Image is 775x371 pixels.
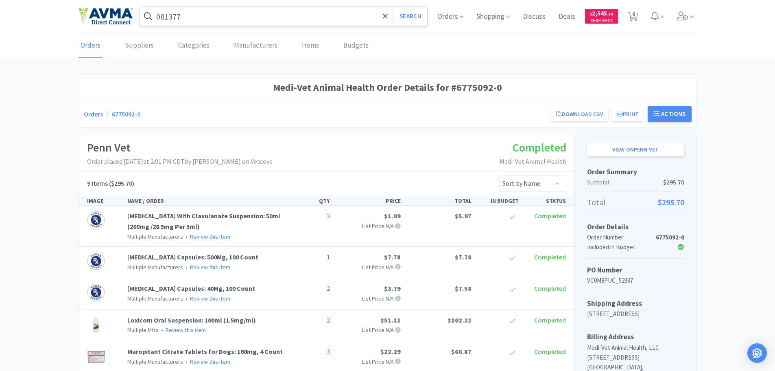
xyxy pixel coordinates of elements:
p: VC0M8PUC_52337 [587,276,684,285]
span: $3.79 [384,284,401,292]
span: 2,545 [590,9,613,17]
p: 3 [289,211,330,222]
span: $51.11 [380,316,401,324]
span: $66.87 [451,347,472,356]
p: Order placed: [DATE] at 2:01 PM CDT by [PERSON_NAME] on Vetcove [87,156,273,167]
a: Discuss [520,13,549,20]
button: Print [612,107,644,121]
a: Maropitant Citrate Tablets for Dogs: 160mg, 4 Count [127,347,283,356]
a: Review this item [190,358,230,365]
a: Deals [555,13,579,20]
h5: ($295.70) [87,178,134,189]
span: $295.70 [663,178,684,187]
p: Total [587,196,684,209]
p: 2 [289,315,330,326]
span: $7.78 [384,253,401,261]
a: Review this item [166,326,206,334]
a: [MEDICAL_DATA] Capsules: 40Mg, 100 Count [127,284,255,292]
a: Review this item [190,233,230,240]
span: Completed [534,284,566,292]
a: View onPenn Vet [587,143,684,156]
h5: Order Details [587,222,684,233]
h1: Penn Vet [87,138,273,157]
div: Order Number: [587,233,652,242]
div: IN BUDGET [475,196,522,205]
a: Orders [84,110,103,118]
h5: PO Number [587,265,684,276]
div: Included in Budget: [587,242,652,252]
div: NAME / ORDER [124,196,286,205]
a: 6 [624,14,641,21]
span: Completed [534,212,566,220]
span: Multiple Manufacturers [127,233,183,240]
span: $102.22 [448,316,472,324]
button: Search [393,7,427,26]
div: IMAGE [84,196,124,205]
a: Orders [79,33,103,58]
a: [MEDICAL_DATA] Capsules: 500Mg, 100 Count [127,253,258,261]
p: List Price: N/A [336,294,401,303]
span: • [184,263,189,271]
p: 1 [289,252,330,263]
p: 2 [289,283,330,294]
p: List Price: N/A [336,263,401,272]
a: Categories [176,33,212,58]
a: Items [300,33,321,58]
input: Search by item, sku, manufacturer, ingredient, size... [140,7,428,26]
span: Completed [534,253,566,261]
img: 27e8c9c647a347bba3b94232c5048d1e_159022.png [87,211,105,229]
a: Download CSV [551,107,608,121]
span: . 58 [607,11,613,17]
a: Loxicom Oral Suspension: 100ml (1.5mg/ml) [127,316,256,324]
span: • [160,326,164,334]
span: • [184,295,189,302]
a: 6775092-0 [112,110,140,118]
span: Multiple Mfrs [127,326,159,334]
p: [STREET_ADDRESS] [587,309,684,319]
h5: Billing Address [587,331,684,342]
span: • [184,358,189,365]
span: Cash Back [590,18,613,24]
span: Multiple Manufacturers [127,358,183,365]
img: 6abaca9242164a2c8219a260d3bacf28_586662.png [87,347,105,364]
span: $ [590,11,592,17]
span: Multiple Manufacturers [127,263,183,271]
h5: Order Summary [587,167,684,178]
a: Manufacturers [232,33,279,58]
h1: Medi-Vet Animal Health Order Details for #6775092-0 [84,80,692,95]
p: [STREET_ADDRESS] [587,353,684,362]
span: Completed [513,140,566,155]
p: Medi-Vet Animal Health, LLC [587,343,684,353]
span: • [184,233,189,240]
span: Completed [534,347,566,356]
span: $295.70 [658,196,684,209]
span: $7.58 [455,284,472,292]
div: STATUS [522,196,569,205]
p: List Price: N/A [336,325,401,334]
div: PRICE [333,196,404,205]
p: Medi-Vet Animal Health [500,156,566,167]
p: Subtotal [587,178,684,187]
span: $5.97 [455,212,472,220]
img: d5fe024a6e654360b75828a6bd307773_157879.png [87,315,105,333]
span: $7.78 [455,253,472,261]
a: Budgets [341,33,371,58]
img: e4e33dab9f054f5782a47901c742baa9_102.png [79,8,133,25]
strong: 6775092-0 [656,233,684,241]
img: 99e109f997274d53ae9d500e0ee1560b_196928.png [87,283,105,301]
a: Suppliers [123,33,156,58]
span: Completed [534,316,566,324]
h5: Shipping Address [587,298,684,309]
div: Open Intercom Messenger [747,343,767,363]
span: $1.99 [384,212,401,220]
span: $22.29 [380,347,401,356]
p: List Price: N/A [336,222,401,231]
button: Actions [648,106,692,122]
span: 9 Items [87,179,108,187]
a: [MEDICAL_DATA] With Clavulanate Suspension: 50ml (200mg /28.5mg Per 5ml) [127,212,280,231]
div: TOTAL [404,196,475,205]
a: $2,545.58Cash Back [585,5,618,27]
a: Review this item [190,295,230,302]
div: QTY [286,196,333,205]
a: Review this item [190,263,230,271]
